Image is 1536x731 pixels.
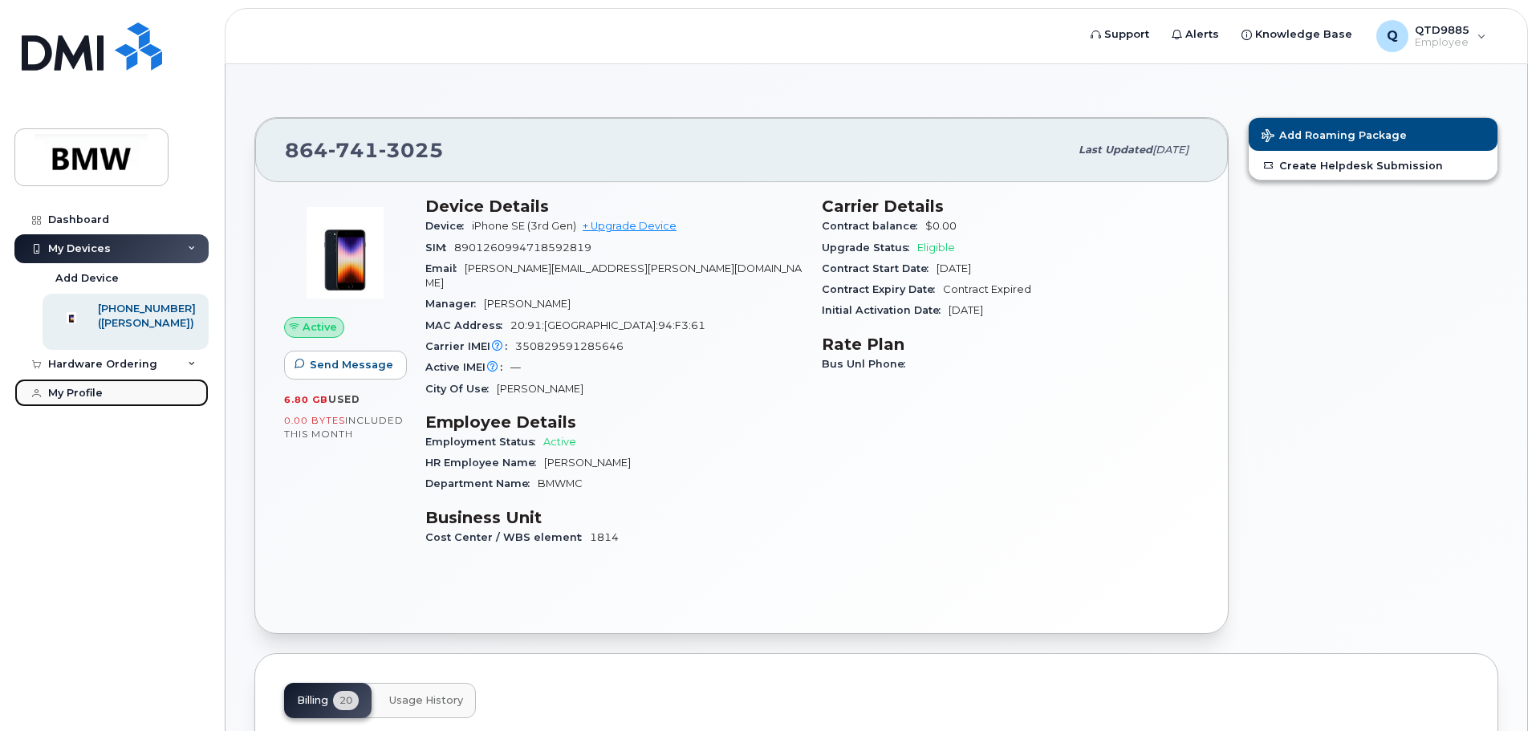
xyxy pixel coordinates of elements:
h3: Device Details [425,197,803,216]
h3: Rate Plan [822,335,1199,354]
span: Bus Unl Phone [822,358,913,370]
span: Last updated [1079,144,1152,156]
span: [PERSON_NAME] [544,457,631,469]
iframe: Messenger Launcher [1466,661,1524,719]
a: Create Helpdesk Submission [1249,151,1497,180]
span: Contract Start Date [822,262,937,274]
span: 6.80 GB [284,394,328,405]
span: Cost Center / WBS element [425,531,590,543]
span: 350829591285646 [515,340,624,352]
span: Contract balance [822,220,925,232]
span: [DATE] [937,262,971,274]
span: Manager [425,298,484,310]
span: Eligible [917,242,955,254]
span: Initial Activation Date [822,304,949,316]
span: [DATE] [949,304,983,316]
span: Active IMEI [425,361,510,373]
span: Usage History [389,694,463,707]
span: Device [425,220,472,232]
span: used [328,393,360,405]
span: 20:91:[GEOGRAPHIC_DATA]:94:F3:61 [510,319,705,331]
span: [PERSON_NAME] [484,298,571,310]
span: 1814 [590,531,619,543]
span: Email [425,262,465,274]
span: 3025 [379,138,444,162]
span: Send Message [310,357,393,372]
span: Employment Status [425,436,543,448]
span: [PERSON_NAME][EMAIL_ADDRESS][PERSON_NAME][DOMAIN_NAME] [425,262,802,289]
span: Contract Expired [943,283,1031,295]
span: [PERSON_NAME] [497,383,583,395]
span: $0.00 [925,220,957,232]
span: 0.00 Bytes [284,415,345,426]
span: 741 [328,138,379,162]
span: Carrier IMEI [425,340,515,352]
span: SIM [425,242,454,254]
span: Contract Expiry Date [822,283,943,295]
span: City Of Use [425,383,497,395]
span: Active [303,319,337,335]
button: Send Message [284,351,407,380]
span: MAC Address [425,319,510,331]
h3: Carrier Details [822,197,1199,216]
span: BMWMC [538,477,583,489]
button: Add Roaming Package [1249,118,1497,151]
a: + Upgrade Device [583,220,677,232]
span: HR Employee Name [425,457,544,469]
span: — [510,361,521,373]
span: Active [543,436,576,448]
img: image20231002-3703462-1angbar.jpeg [297,205,393,301]
span: 8901260994718592819 [454,242,591,254]
span: Add Roaming Package [1262,129,1407,144]
span: Upgrade Status [822,242,917,254]
span: [DATE] [1152,144,1189,156]
h3: Business Unit [425,508,803,527]
span: Department Name [425,477,538,489]
span: iPhone SE (3rd Gen) [472,220,576,232]
h3: Employee Details [425,412,803,432]
span: 864 [285,138,444,162]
